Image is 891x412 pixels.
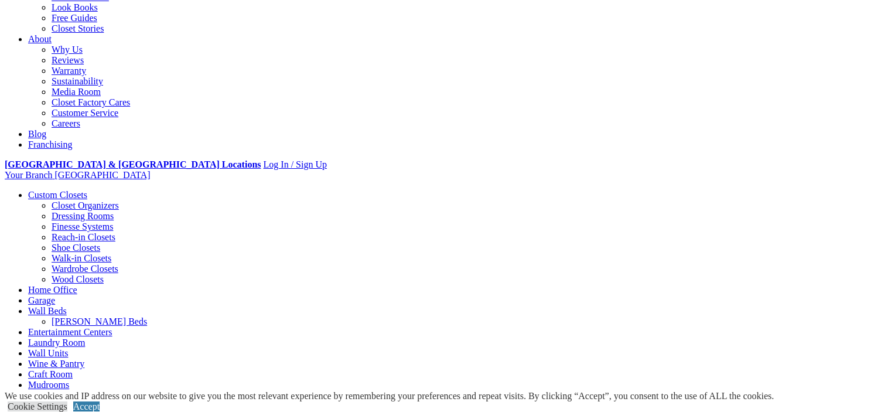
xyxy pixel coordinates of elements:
a: Media Room [52,87,101,97]
a: Wall Beds [28,306,67,316]
a: Accept [73,401,100,411]
a: Sustainability [52,76,103,86]
a: Wine & Pantry [28,359,84,369]
a: Closet Stories [52,23,104,33]
a: Kid Spaces [28,390,70,400]
span: Your Branch [5,170,52,180]
a: About [28,34,52,44]
a: Your Branch [GEOGRAPHIC_DATA] [5,170,151,180]
a: Craft Room [28,369,73,379]
a: Customer Service [52,108,118,118]
a: Wood Closets [52,274,104,284]
div: We use cookies and IP address on our website to give you the most relevant experience by remember... [5,391,774,401]
a: Garage [28,295,55,305]
span: [GEOGRAPHIC_DATA] [54,170,150,180]
a: [GEOGRAPHIC_DATA] & [GEOGRAPHIC_DATA] Locations [5,159,261,169]
a: Mudrooms [28,380,69,390]
a: Log In / Sign Up [263,159,326,169]
a: [PERSON_NAME] Beds [52,316,147,326]
a: Wall Units [28,348,68,358]
a: Entertainment Centers [28,327,112,337]
a: Walk-in Closets [52,253,111,263]
a: Look Books [52,2,98,12]
a: Warranty [52,66,86,76]
a: Custom Closets [28,190,87,200]
a: Careers [52,118,80,128]
a: Home Office [28,285,77,295]
a: Finesse Systems [52,222,113,231]
a: Reach-in Closets [52,232,115,242]
a: Wardrobe Closets [52,264,118,274]
a: Laundry Room [28,338,85,348]
a: Closet Factory Cares [52,97,130,107]
a: Blog [28,129,46,139]
a: Reviews [52,55,84,65]
a: Closet Organizers [52,200,119,210]
a: Dressing Rooms [52,211,114,221]
a: Free Guides [52,13,97,23]
a: Cookie Settings [8,401,67,411]
a: Why Us [52,45,83,55]
a: Shoe Closets [52,243,100,253]
a: Franchising [28,139,73,149]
